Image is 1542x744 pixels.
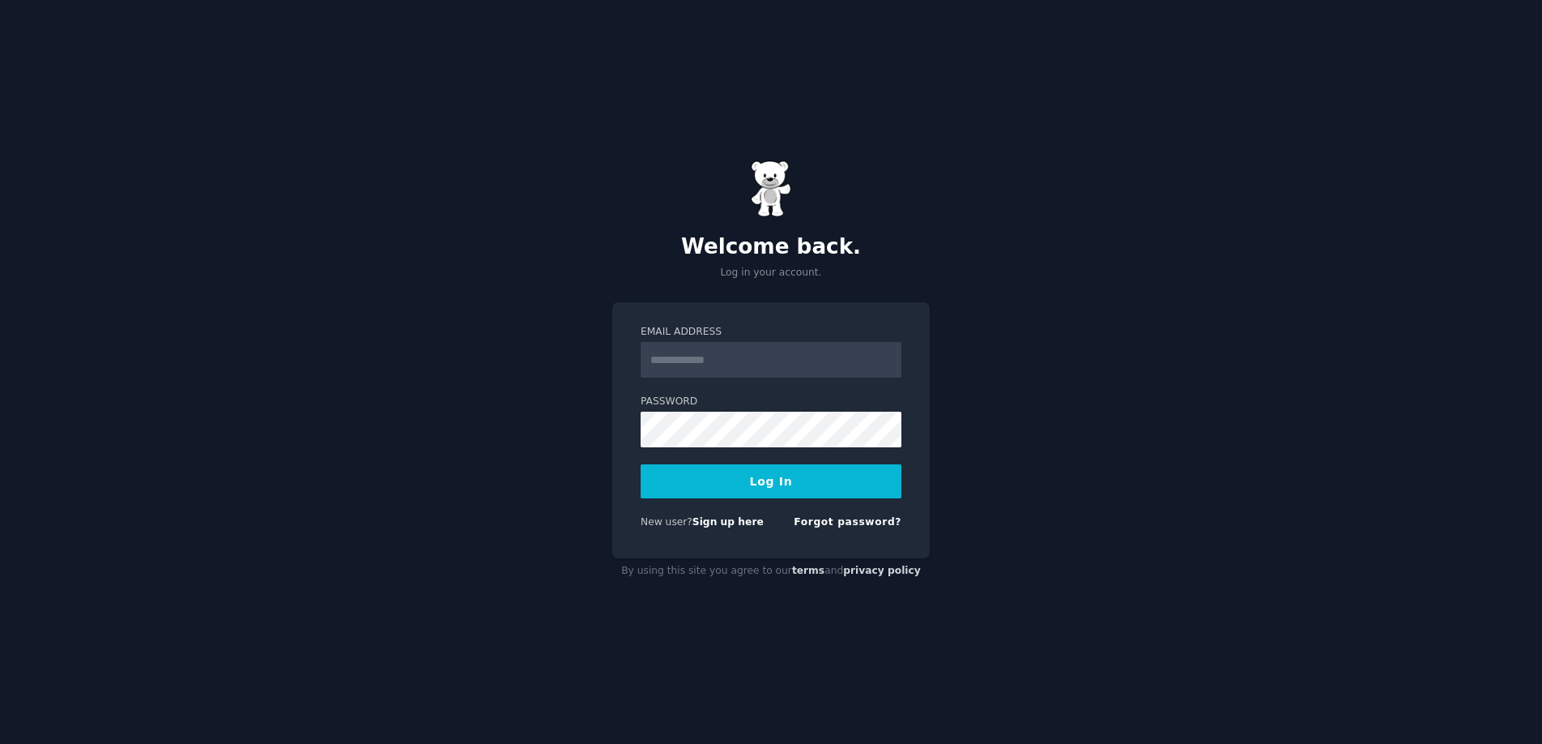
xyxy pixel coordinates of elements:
label: Password [641,395,901,409]
h2: Welcome back. [612,234,930,260]
div: By using this site you agree to our and [612,558,930,584]
a: Sign up here [692,516,764,528]
img: Gummy Bear [751,160,791,217]
button: Log In [641,464,901,498]
a: terms [792,565,824,576]
a: privacy policy [843,565,921,576]
label: Email Address [641,325,901,340]
span: New user? [641,516,692,528]
a: Forgot password? [794,516,901,528]
p: Log in your account. [612,266,930,280]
